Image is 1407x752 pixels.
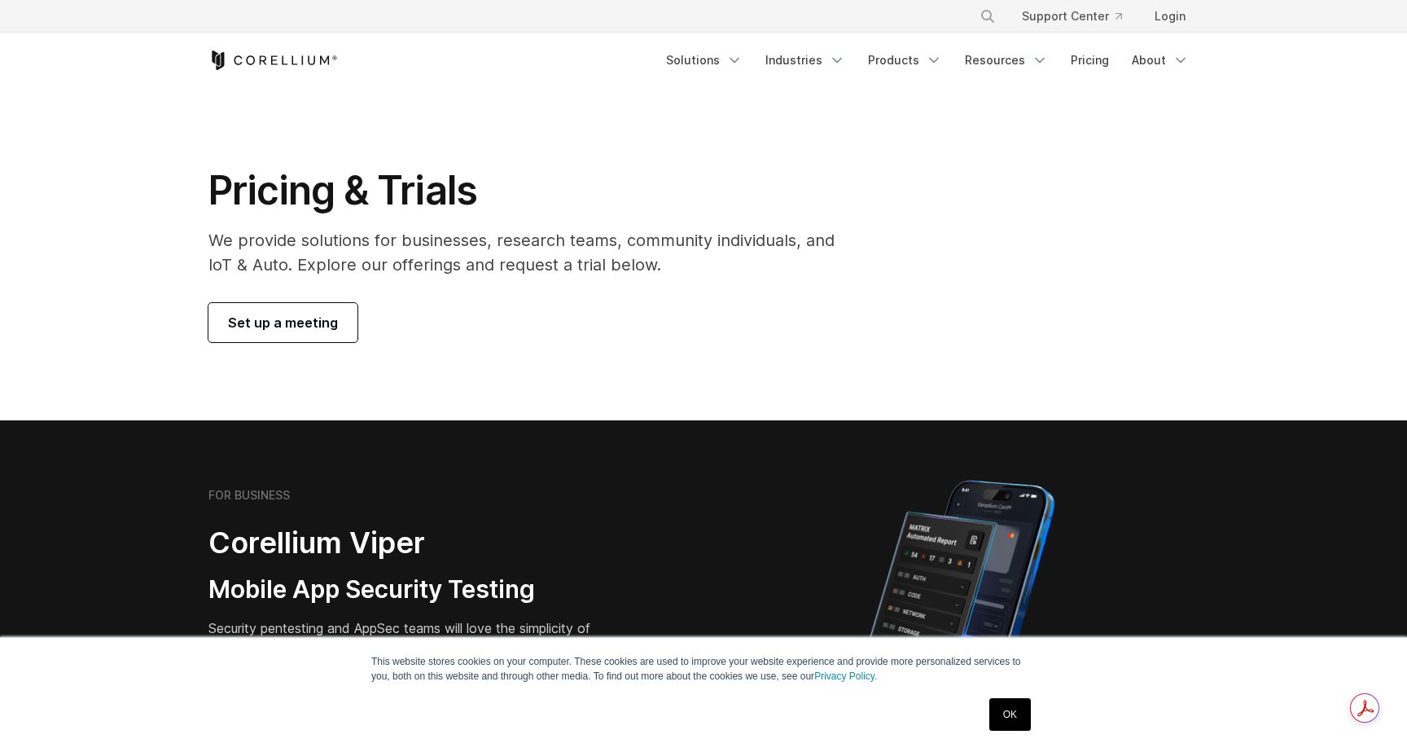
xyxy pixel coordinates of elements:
a: OK [989,698,1031,731]
a: Corellium Home [208,51,338,70]
a: Support Center [1009,2,1135,31]
button: Search [973,2,1002,31]
h1: Pricing & Trials [208,166,857,215]
span: Set up a meeting [228,313,338,332]
a: Solutions [656,46,752,75]
div: Navigation Menu [960,2,1199,31]
a: Login [1142,2,1199,31]
a: Set up a meeting [208,303,357,342]
a: Resources [955,46,1058,75]
h6: FOR BUSINESS [208,488,290,503]
h2: Corellium Viper [208,525,625,561]
a: Pricing [1061,46,1119,75]
a: Privacy Policy. [814,671,877,682]
p: We provide solutions for businesses, research teams, community individuals, and IoT & Auto. Explo... [208,228,857,277]
a: Products [858,46,952,75]
a: Industries [756,46,855,75]
a: About [1122,46,1199,75]
p: This website stores cookies on your computer. These cookies are used to improve your website expe... [371,654,1036,684]
p: Security pentesting and AppSec teams will love the simplicity of automated report generation comb... [208,618,625,677]
h3: Mobile App Security Testing [208,574,625,605]
div: Navigation Menu [656,46,1199,75]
